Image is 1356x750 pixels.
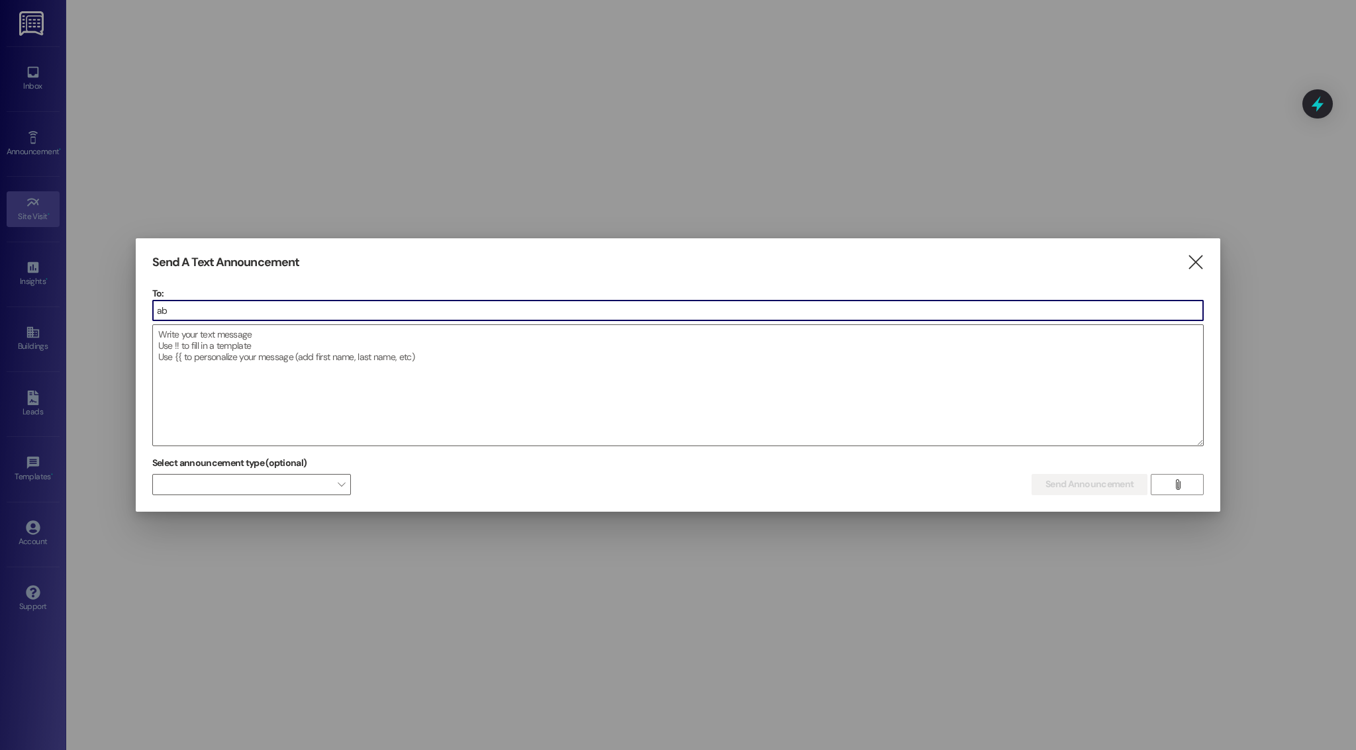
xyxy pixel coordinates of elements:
i:  [1186,256,1204,269]
p: To: [152,287,1204,300]
input: Type to select the units, buildings, or communities you want to message. (e.g. 'Unit 1A', 'Buildi... [153,301,1203,320]
i:  [1173,479,1183,490]
label: Select announcement type (optional) [152,453,307,473]
span: Send Announcement [1045,477,1134,491]
h3: Send A Text Announcement [152,255,299,270]
button: Send Announcement [1032,474,1147,495]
